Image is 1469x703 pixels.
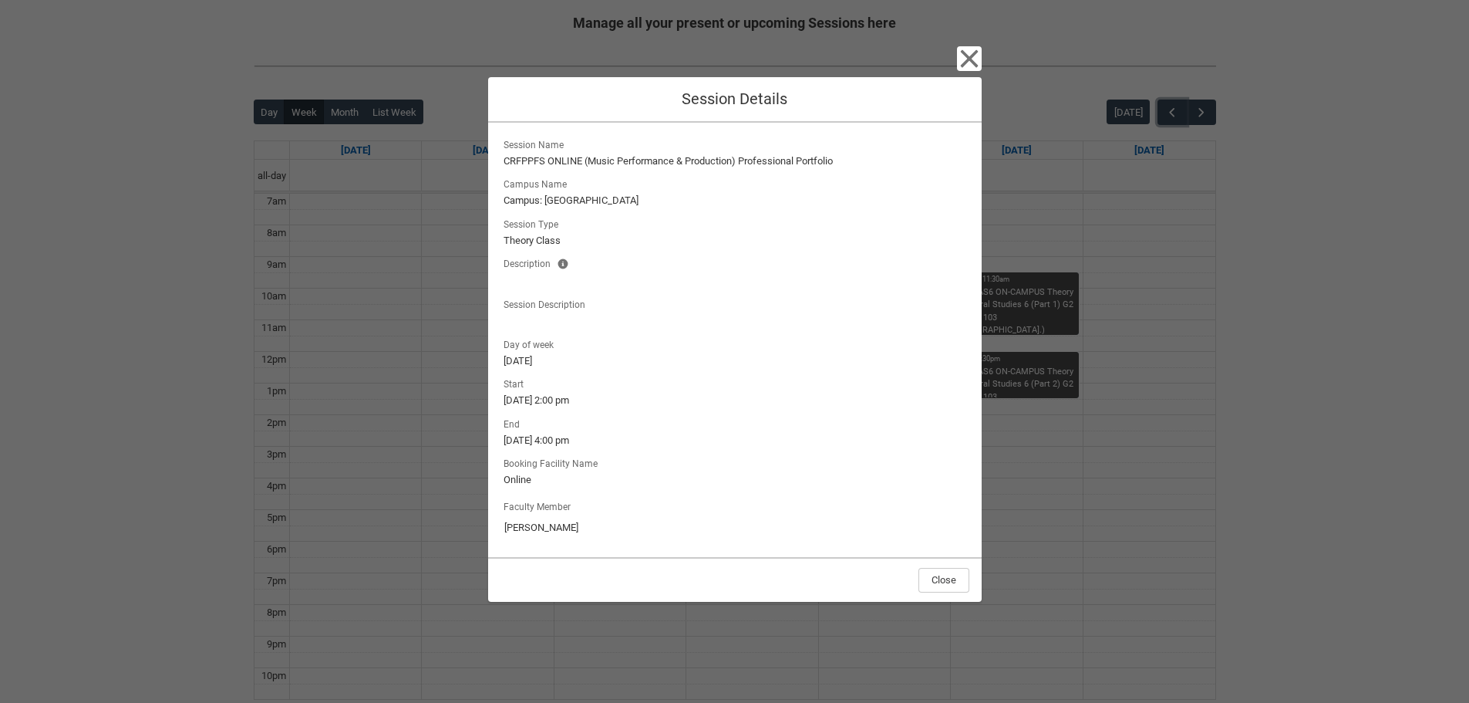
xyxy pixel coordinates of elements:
lightning-formatted-text: Campus: [GEOGRAPHIC_DATA] [504,193,966,208]
span: Booking Facility Name [504,454,604,471]
span: Session Type [504,215,564,232]
span: Campus Name [504,174,573,191]
span: Session Details [682,90,787,108]
span: End [504,414,526,431]
span: Description [504,254,557,271]
button: Close [918,568,969,593]
lightning-formatted-text: CRFPPFS ONLINE (Music Performance & Production) Professional Portfolio [504,154,966,169]
lightning-formatted-text: Online [504,472,966,488]
button: Close [957,46,982,71]
lightning-formatted-text: [DATE] 4:00 pm [504,433,966,448]
label: Faculty Member [504,497,577,514]
span: Start [504,374,530,391]
lightning-formatted-text: [DATE] 2:00 pm [504,393,966,408]
span: Session Name [504,135,570,152]
lightning-formatted-text: [DATE] [504,353,966,369]
lightning-formatted-text: Theory Class [504,233,966,248]
span: Day of week [504,335,560,352]
span: Session Description [504,295,591,312]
